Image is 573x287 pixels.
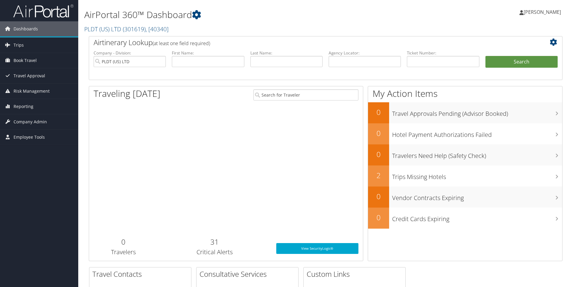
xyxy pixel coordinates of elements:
[368,187,562,208] a: 0Vendor Contracts Expiring
[250,50,323,56] label: Last Name:
[146,25,169,33] span: , [ 40340 ]
[368,128,389,138] h2: 0
[94,50,166,56] label: Company - Division:
[392,106,562,118] h3: Travel Approvals Pending (Advisor Booked)
[276,243,358,254] a: View SecurityLogic®
[392,191,562,202] h3: Vendor Contracts Expiring
[368,87,562,100] h1: My Action Items
[368,165,562,187] a: 2Trips Missing Hotels
[14,21,38,36] span: Dashboards
[162,237,267,247] h2: 31
[13,4,73,18] img: airportal-logo.png
[14,99,33,114] span: Reporting
[368,212,389,223] h2: 0
[368,191,389,202] h2: 0
[94,248,153,256] h3: Travelers
[162,248,267,256] h3: Critical Alerts
[94,237,153,247] h2: 0
[519,3,567,21] a: [PERSON_NAME]
[368,208,562,229] a: 0Credit Cards Expiring
[14,53,37,68] span: Book Travel
[200,269,298,279] h2: Consultative Services
[153,40,210,47] span: (at least one field required)
[14,68,45,83] span: Travel Approval
[14,84,50,99] span: Risk Management
[14,38,24,53] span: Trips
[307,269,405,279] h2: Custom Links
[94,87,160,100] h1: Traveling [DATE]
[84,8,406,21] h1: AirPortal 360™ Dashboard
[14,114,47,129] span: Company Admin
[368,123,562,144] a: 0Hotel Payment Authorizations Failed
[392,149,562,160] h3: Travelers Need Help (Safety Check)
[407,50,479,56] label: Ticket Number:
[368,144,562,165] a: 0Travelers Need Help (Safety Check)
[94,37,518,48] h2: Airtinerary Lookup
[253,89,358,100] input: Search for Traveler
[172,50,244,56] label: First Name:
[485,56,558,68] button: Search
[392,212,562,223] h3: Credit Cards Expiring
[368,107,389,117] h2: 0
[92,269,191,279] h2: Travel Contacts
[123,25,146,33] span: ( 301619 )
[392,170,562,181] h3: Trips Missing Hotels
[368,149,389,159] h2: 0
[329,50,401,56] label: Agency Locator:
[368,170,389,181] h2: 2
[84,25,169,33] a: PLDT (US) LTD
[392,128,562,139] h3: Hotel Payment Authorizations Failed
[14,130,45,145] span: Employee Tools
[368,102,562,123] a: 0Travel Approvals Pending (Advisor Booked)
[524,9,561,15] span: [PERSON_NAME]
